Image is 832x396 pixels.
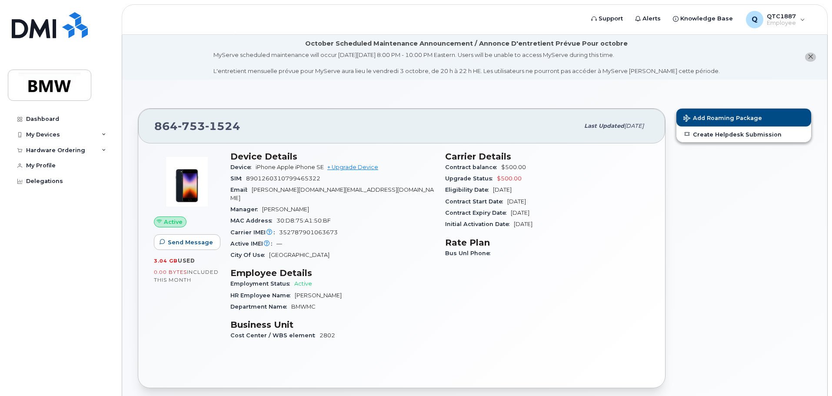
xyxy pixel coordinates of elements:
h3: Business Unit [230,319,435,330]
span: Active IMEI [230,240,276,247]
span: — [276,240,282,247]
span: Initial Activation Date [445,221,514,227]
span: [PERSON_NAME] [262,206,309,213]
span: $500.00 [501,164,526,170]
span: 2802 [319,332,335,339]
h3: Rate Plan [445,237,649,248]
span: 8901260310799465322 [246,175,320,182]
span: included this month [154,269,219,283]
span: [DATE] [507,198,526,205]
span: Device [230,164,256,170]
span: Employment Status [230,280,294,287]
button: Add Roaming Package [676,109,811,126]
h3: Device Details [230,151,435,162]
span: MAC Address [230,217,276,224]
div: October Scheduled Maintenance Announcement / Annonce D'entretient Prévue Pour octobre [305,39,628,48]
span: [DATE] [514,221,532,227]
span: Manager [230,206,262,213]
span: BMWMC [291,303,316,310]
span: [DATE] [624,123,644,129]
a: Create Helpdesk Submission [676,126,811,142]
span: Bus Unl Phone [445,250,495,256]
span: Contract balance [445,164,501,170]
button: Send Message [154,234,220,250]
iframe: Messenger Launcher [794,358,825,389]
span: Active [294,280,312,287]
span: [DATE] [493,186,512,193]
span: Eligibility Date [445,186,493,193]
h3: Employee Details [230,268,435,278]
span: SIM [230,175,246,182]
span: [PERSON_NAME] [295,292,342,299]
div: MyServe scheduled maintenance will occur [DATE][DATE] 8:00 PM - 10:00 PM Eastern. Users will be u... [213,51,720,75]
span: Active [164,218,183,226]
span: 864 [154,120,240,133]
span: Contract Start Date [445,198,507,205]
span: [DATE] [511,210,529,216]
a: + Upgrade Device [327,164,378,170]
span: Add Roaming Package [683,115,762,123]
span: [PERSON_NAME][DOMAIN_NAME][EMAIL_ADDRESS][DOMAIN_NAME] [230,186,434,201]
span: 3.04 GB [154,258,178,264]
h3: Carrier Details [445,151,649,162]
span: used [178,257,195,264]
span: 352787901063673 [279,229,338,236]
img: image20231002-3703462-10zne2t.jpeg [161,156,213,208]
span: Contract Expiry Date [445,210,511,216]
span: Last updated [584,123,624,129]
span: Email [230,186,252,193]
span: 1524 [205,120,240,133]
span: Department Name [230,303,291,310]
span: $500.00 [497,175,522,182]
span: 753 [178,120,205,133]
button: close notification [805,53,816,62]
span: 0.00 Bytes [154,269,187,275]
span: iPhone Apple iPhone SE [256,164,324,170]
span: Cost Center / WBS element [230,332,319,339]
span: Carrier IMEI [230,229,279,236]
span: City Of Use [230,252,269,258]
span: Send Message [168,238,213,246]
span: [GEOGRAPHIC_DATA] [269,252,329,258]
span: 30:D8:75:A1:50:BF [276,217,331,224]
span: HR Employee Name [230,292,295,299]
span: Upgrade Status [445,175,497,182]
